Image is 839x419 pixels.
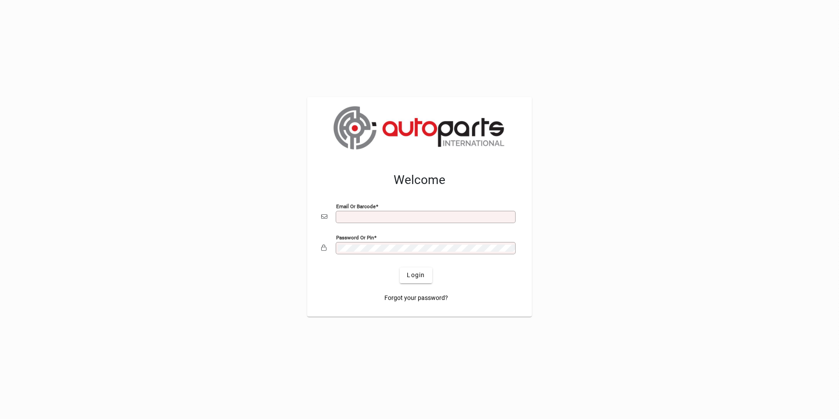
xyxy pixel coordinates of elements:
[381,290,452,306] a: Forgot your password?
[384,293,448,303] span: Forgot your password?
[407,271,425,280] span: Login
[400,267,432,283] button: Login
[336,203,376,209] mat-label: Email or Barcode
[321,173,518,188] h2: Welcome
[336,234,374,240] mat-label: Password or Pin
